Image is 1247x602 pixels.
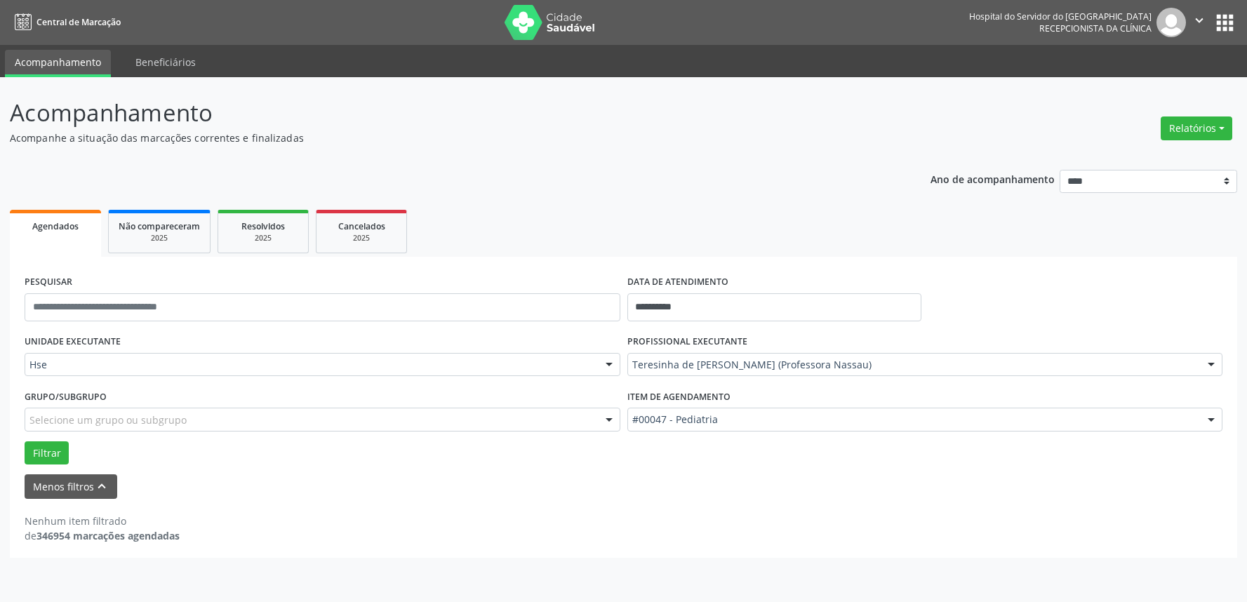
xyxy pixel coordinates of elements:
[36,16,121,28] span: Central de Marcação
[29,413,187,427] span: Selecione um grupo ou subgrupo
[627,386,731,408] label: Item de agendamento
[632,413,1194,427] span: #00047 - Pediatria
[1039,22,1152,34] span: Recepcionista da clínica
[5,50,111,77] a: Acompanhamento
[10,95,869,131] p: Acompanhamento
[119,220,200,232] span: Não compareceram
[94,479,109,494] i: keyboard_arrow_up
[627,331,747,353] label: PROFISSIONAL EXECUTANTE
[25,386,107,408] label: Grupo/Subgrupo
[228,233,298,243] div: 2025
[36,529,180,542] strong: 346954 marcações agendadas
[25,514,180,528] div: Nenhum item filtrado
[126,50,206,74] a: Beneficiários
[241,220,285,232] span: Resolvidos
[25,441,69,465] button: Filtrar
[1156,8,1186,37] img: img
[1161,116,1232,140] button: Relatórios
[10,11,121,34] a: Central de Marcação
[338,220,385,232] span: Cancelados
[25,528,180,543] div: de
[25,331,121,353] label: UNIDADE EXECUTANTE
[1186,8,1213,37] button: 
[29,358,592,372] span: Hse
[969,11,1152,22] div: Hospital do Servidor do [GEOGRAPHIC_DATA]
[627,272,728,293] label: DATA DE ATENDIMENTO
[1192,13,1207,28] i: 
[326,233,396,243] div: 2025
[25,272,72,293] label: PESQUISAR
[632,358,1194,372] span: Teresinha de [PERSON_NAME] (Professora Nassau)
[1213,11,1237,35] button: apps
[931,170,1055,187] p: Ano de acompanhamento
[119,233,200,243] div: 2025
[10,131,869,145] p: Acompanhe a situação das marcações correntes e finalizadas
[25,474,117,499] button: Menos filtroskeyboard_arrow_up
[32,220,79,232] span: Agendados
